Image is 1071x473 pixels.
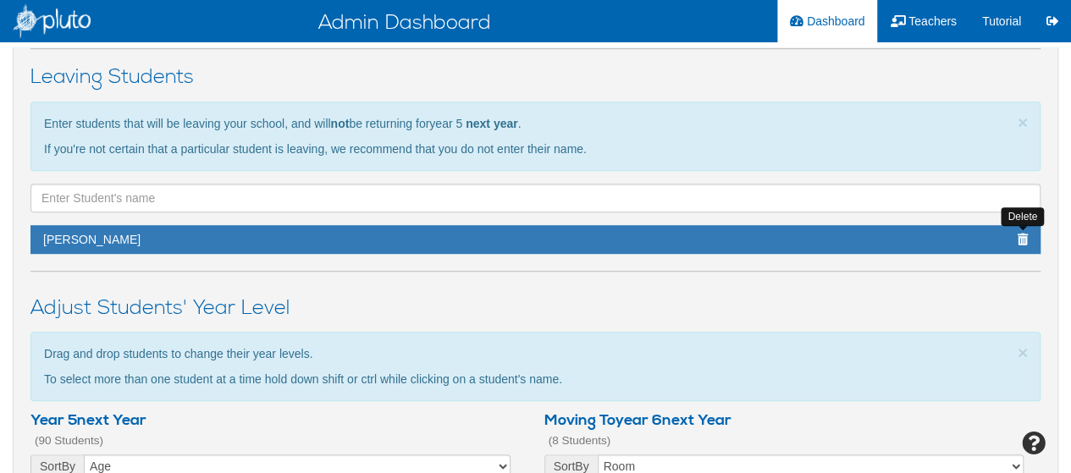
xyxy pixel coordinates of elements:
span: If you're not certain that a particular student is leaving, we recommend that you do not enter th... [44,142,587,156]
h3: Adjust Students' year level [30,297,1041,319]
h1: Admin Dashboard [13,17,703,29]
input: Enter Student's name [30,184,1041,212]
div: [PERSON_NAME] [30,225,957,254]
b: year 6 [616,410,662,430]
span: next year [30,406,146,434]
span: By [62,459,75,473]
p: To select more than one student at a time hold down shift or ctrl while clicking on a student's n... [44,371,1010,388]
span: × [1018,343,1028,362]
b: not [331,117,350,130]
span: By [575,459,588,473]
span: year 5 [429,117,462,130]
small: (8 Students) [549,434,611,447]
p: Drag and drop students to change their year levels. [44,345,1010,362]
b: year 5 [30,410,77,430]
h3: Leaving Students [30,66,1041,88]
span: Teachers [908,14,957,28]
small: (90 Students) [35,434,103,447]
div: Delete [1001,207,1044,227]
b: next year [466,117,517,130]
p: Enter students that will be leaving your school, and will be returning for . [44,115,1010,132]
span: × [1018,113,1028,132]
span: Moving to next year [544,406,731,434]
